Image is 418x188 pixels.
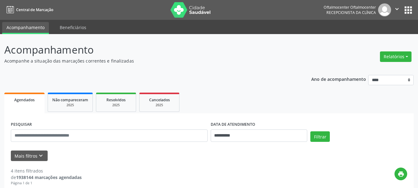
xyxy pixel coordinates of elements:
span: Não compareceram [52,97,88,103]
p: Acompanhamento [4,42,291,58]
button: print [394,168,407,180]
strong: 1938144 marcações agendadas [16,174,82,180]
label: PESQUISAR [11,120,32,129]
i: keyboard_arrow_down [37,152,44,159]
div: Oftalmocenter Oftalmocenter [324,5,376,10]
div: de [11,174,82,181]
div: 2025 [144,103,175,107]
i: print [398,171,404,177]
button:  [391,3,403,16]
span: Recepcionista da clínica [326,10,376,15]
span: Agendados [14,97,35,103]
div: 4 itens filtrados [11,168,82,174]
span: Central de Marcação [16,7,53,12]
button: Filtrar [310,131,330,142]
p: Acompanhe a situação das marcações correntes e finalizadas [4,58,291,64]
div: 2025 [101,103,131,107]
div: 2025 [52,103,88,107]
span: Cancelados [149,97,170,103]
div: Página 1 de 1 [11,181,82,186]
a: Acompanhamento [2,22,49,34]
span: Resolvidos [106,97,126,103]
img: img [378,3,391,16]
button: apps [403,5,414,15]
i:  [394,6,400,12]
p: Ano de acompanhamento [311,75,366,83]
button: Mais filtroskeyboard_arrow_down [11,151,48,161]
a: Beneficiários [55,22,91,33]
label: DATA DE ATENDIMENTO [211,120,255,129]
a: Central de Marcação [4,5,53,15]
button: Relatórios [380,51,412,62]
